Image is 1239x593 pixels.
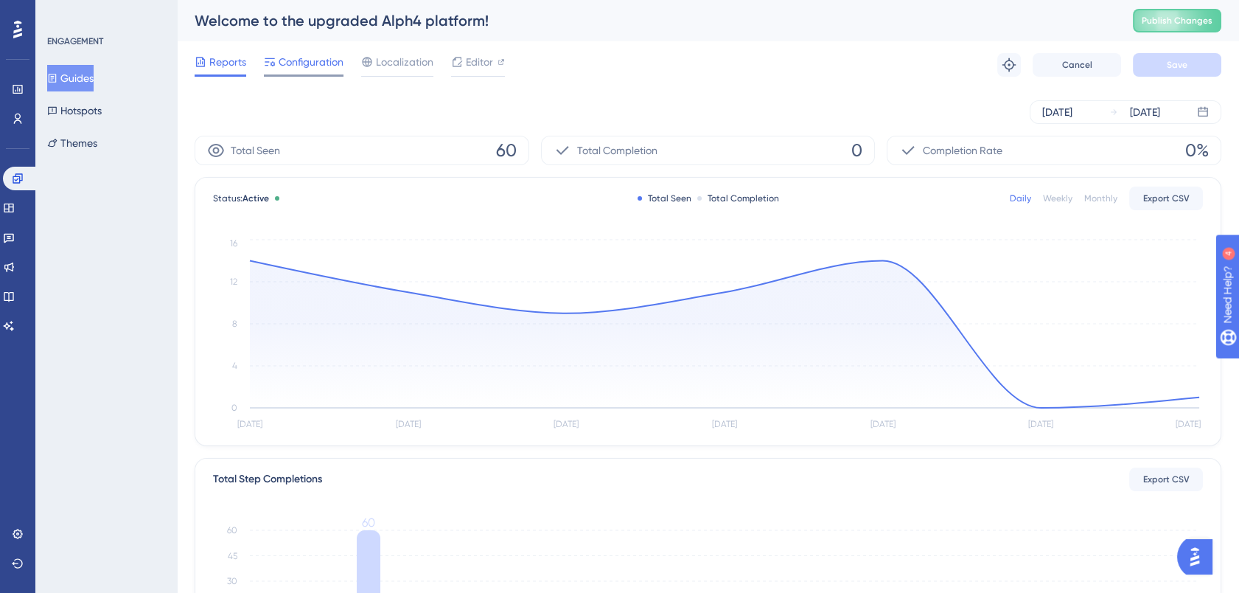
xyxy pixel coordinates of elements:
[1028,419,1053,429] tspan: [DATE]
[376,53,433,71] span: Localization
[47,130,97,156] button: Themes
[1185,139,1209,162] span: 0%
[1133,53,1221,77] button: Save
[1133,9,1221,32] button: Publish Changes
[1143,193,1190,204] span: Export CSV
[231,142,280,159] span: Total Seen
[923,142,1002,159] span: Completion Rate
[1143,474,1190,485] span: Export CSV
[1130,103,1160,121] div: [DATE]
[228,551,237,561] tspan: 45
[362,516,375,530] tspan: 60
[697,193,779,204] div: Total Completion
[242,193,269,204] span: Active
[1177,535,1221,579] iframe: UserGuiding AI Assistant Launcher
[227,576,237,586] tspan: 30
[1062,59,1092,71] span: Cancel
[35,4,92,21] span: Need Help?
[712,419,737,429] tspan: [DATE]
[1033,53,1121,77] button: Cancel
[232,361,237,371] tspan: 4
[237,419,262,429] tspan: [DATE]
[577,142,657,159] span: Total Completion
[231,403,237,413] tspan: 0
[1084,193,1117,204] div: Monthly
[47,65,94,91] button: Guides
[279,53,343,71] span: Configuration
[47,97,102,124] button: Hotspots
[1176,419,1201,429] tspan: [DATE]
[209,53,246,71] span: Reports
[232,319,237,329] tspan: 8
[1010,193,1031,204] div: Daily
[1043,193,1072,204] div: Weekly
[554,419,579,429] tspan: [DATE]
[1129,468,1203,491] button: Export CSV
[870,419,896,429] tspan: [DATE]
[213,471,322,488] div: Total Step Completions
[466,53,493,71] span: Editor
[102,7,107,19] div: 4
[1167,59,1187,71] span: Save
[851,139,862,162] span: 0
[1129,187,1203,210] button: Export CSV
[1042,103,1072,121] div: [DATE]
[396,419,421,429] tspan: [DATE]
[496,139,517,162] span: 60
[1142,15,1212,27] span: Publish Changes
[230,238,237,249] tspan: 16
[638,193,691,204] div: Total Seen
[213,193,269,204] span: Status:
[195,10,1096,31] div: Welcome to the upgraded Alph4 platform!
[227,525,237,535] tspan: 60
[230,277,237,287] tspan: 12
[47,35,103,47] div: ENGAGEMENT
